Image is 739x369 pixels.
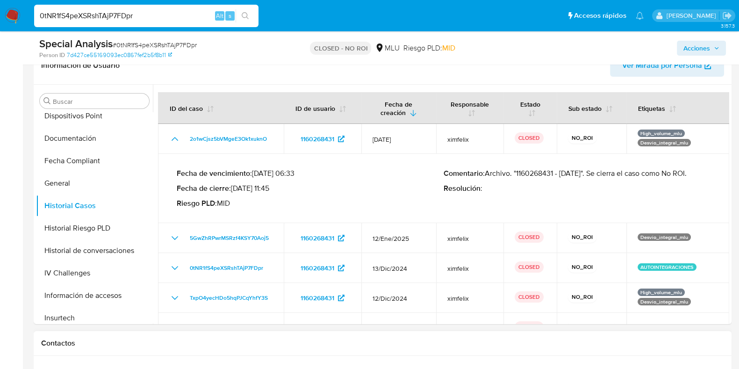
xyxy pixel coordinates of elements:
button: Información de accesos [36,284,153,307]
button: Historial Casos [36,195,153,217]
input: Buscar usuario o caso... [34,10,258,22]
a: 7d427ce55169093ec0867fef2b5f8b11 [67,51,172,59]
span: Alt [216,11,223,20]
button: IV Challenges [36,262,153,284]
span: Accesos rápidos [574,11,626,21]
button: Ver Mirada por Persona [610,54,724,77]
span: MID [442,43,455,53]
button: Insurtech [36,307,153,329]
span: s [229,11,231,20]
button: Historial de conversaciones [36,239,153,262]
b: Special Analysis [39,36,113,51]
a: Salir [722,11,732,21]
a: Notificaciones [636,12,644,20]
button: Buscar [43,97,51,105]
p: giorgio.franco@mercadolibre.com [666,11,719,20]
span: Acciones [683,41,710,56]
span: Ver Mirada por Persona [622,54,702,77]
b: Person ID [39,51,65,59]
span: 3.157.3 [720,22,734,29]
p: CLOSED - NO ROI [310,42,371,55]
button: General [36,172,153,195]
button: Dispositivos Point [36,105,153,127]
button: Fecha Compliant [36,150,153,172]
span: Riesgo PLD: [403,43,455,53]
button: search-icon [236,9,255,22]
h1: Contactos [41,339,724,348]
button: Documentación [36,127,153,150]
span: # 0tNR1fS4peXSRshTAjP7FDpr [113,40,197,50]
h1: Información de Usuario [41,61,120,70]
input: Buscar [53,97,145,106]
button: Acciones [677,41,726,56]
div: MLU [375,43,399,53]
button: Historial Riesgo PLD [36,217,153,239]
